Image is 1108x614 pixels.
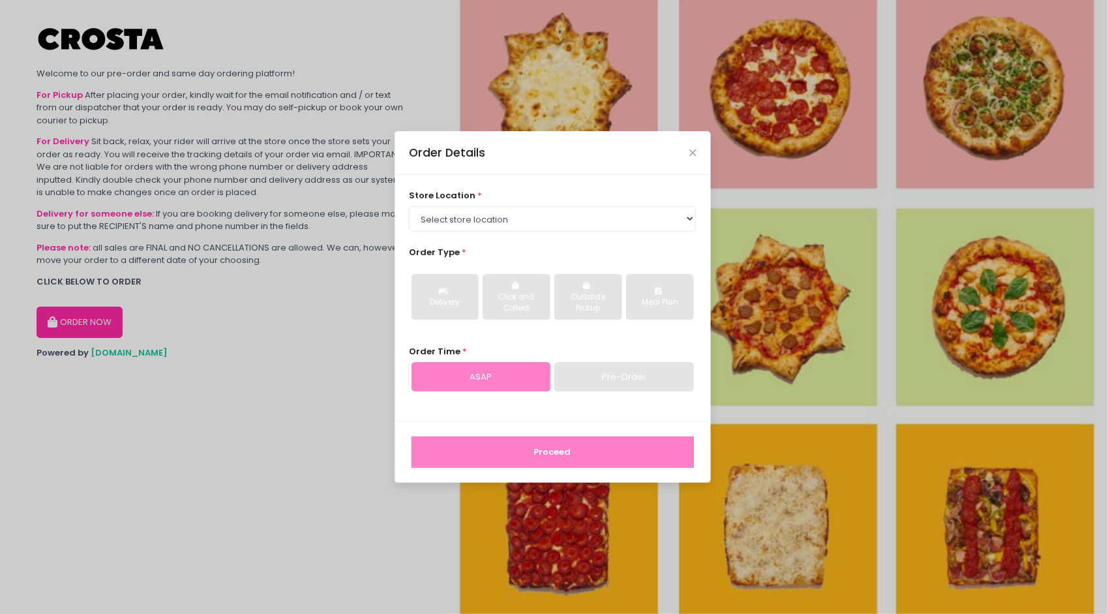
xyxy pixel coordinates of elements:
[421,297,470,309] div: Delivery
[483,274,550,320] button: Click and Collect
[412,274,479,320] button: Delivery
[492,292,541,315] div: Click and Collect
[563,292,612,315] div: Curbside Pickup
[409,189,475,202] span: store location
[626,274,693,320] button: Meal Plan
[554,274,621,320] button: Curbside Pickup
[635,297,684,309] div: Meal Plan
[412,437,694,468] button: Proceed
[409,144,485,161] div: Order Details
[409,345,460,358] span: Order Time
[409,246,460,258] span: Order Type
[689,149,696,156] button: Close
